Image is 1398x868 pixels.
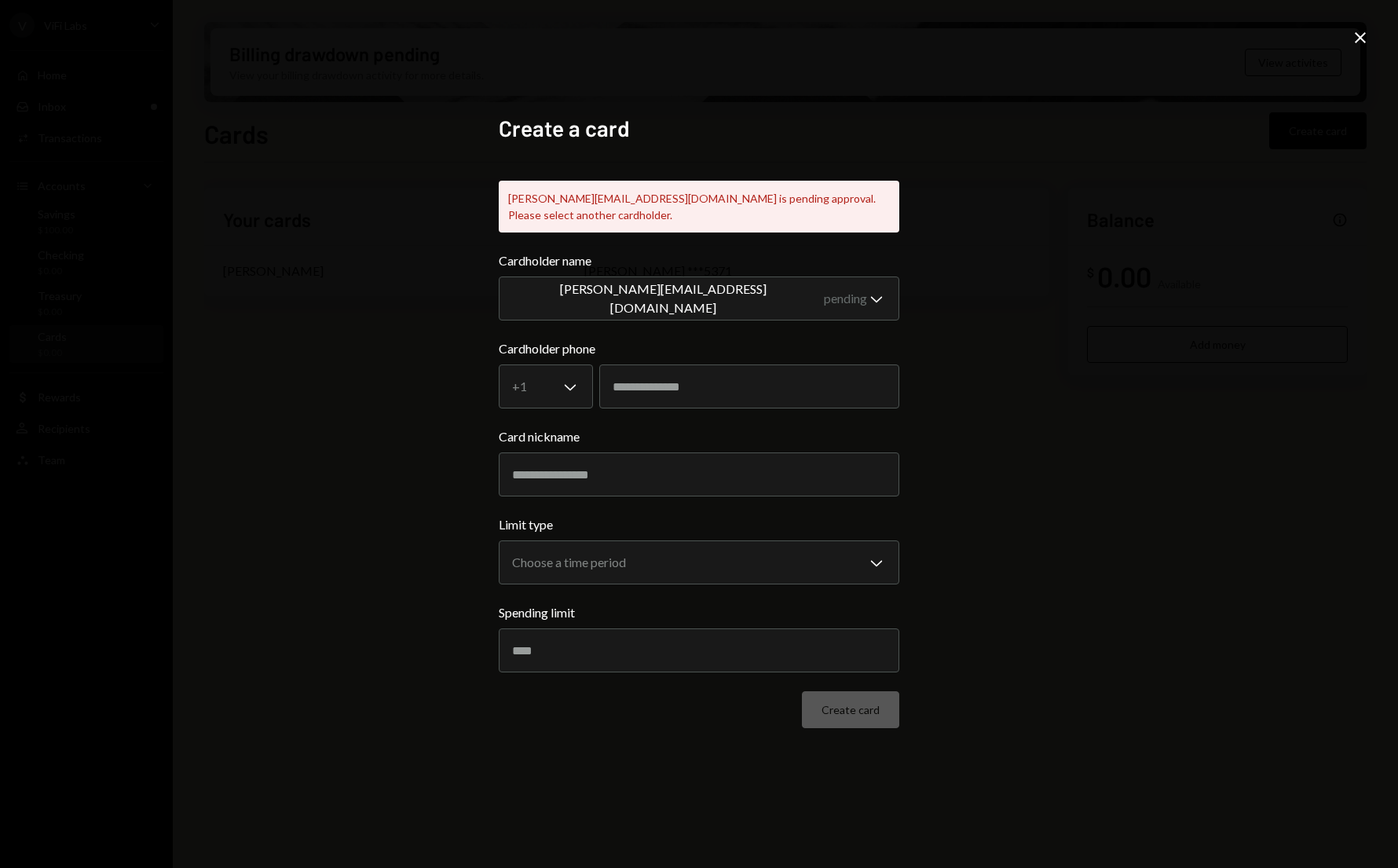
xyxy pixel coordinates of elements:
[824,289,867,308] div: pending
[499,427,899,446] label: Card nickname
[499,251,899,270] label: Cardholder name
[499,603,899,622] label: Spending limit
[499,113,899,144] h2: Create a card
[499,277,899,320] button: Cardholder name
[499,339,899,358] label: Cardholder phone
[499,181,899,233] div: [PERSON_NAME][EMAIL_ADDRESS][DOMAIN_NAME] is pending approval. Please select another cardholder.
[499,515,899,534] label: Limit type
[499,540,899,584] button: Limit type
